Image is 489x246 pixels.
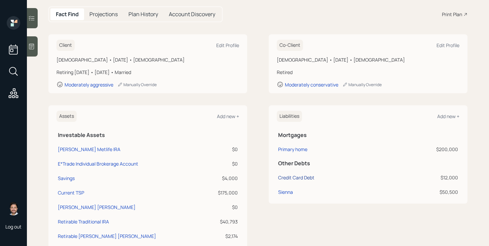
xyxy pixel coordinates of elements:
div: Retirable [PERSON_NAME] [PERSON_NAME] [58,233,156,240]
div: [DEMOGRAPHIC_DATA] • [DATE] • [DEMOGRAPHIC_DATA] [277,56,459,63]
div: Add new + [217,113,239,119]
div: $50,500 [390,188,458,196]
div: $0 [205,146,238,153]
div: Moderately aggressive [65,81,113,88]
div: Manually Override [342,82,382,87]
div: Edit Profile [216,42,239,48]
div: Edit Profile [437,42,459,48]
div: [PERSON_NAME] [PERSON_NAME] [58,204,136,211]
h5: Other Debts [278,160,458,167]
div: Log out [5,223,22,230]
div: Print Plan [442,11,462,18]
h5: Fact Find [56,11,79,17]
div: Primary home [278,146,307,153]
h6: Co-Client [277,40,303,51]
div: $0 [205,160,238,167]
div: Add new + [437,113,459,119]
div: $0 [205,204,238,211]
div: Retiring [DATE] • [DATE] • Married [57,69,239,76]
h5: Projections [89,11,118,17]
div: $200,000 [390,146,458,153]
h5: Investable Assets [58,132,238,138]
div: [PERSON_NAME] Metlife IRA [58,146,120,153]
div: E*Trade Individual Brokerage Account [58,160,138,167]
div: Manually Override [117,82,157,87]
div: $40,793 [205,218,238,225]
h6: Assets [57,111,77,122]
div: $2,174 [205,233,238,240]
div: Moderately conservative [285,81,338,88]
h6: Client [57,40,75,51]
h5: Plan History [128,11,158,17]
div: Sienna [278,188,293,196]
div: [DEMOGRAPHIC_DATA] • [DATE] • [DEMOGRAPHIC_DATA] [57,56,239,63]
h6: Liabilities [277,111,302,122]
div: Current TSP [58,189,84,196]
div: Credit Card Debt [278,174,314,181]
div: $4,000 [205,175,238,182]
div: Retired [277,69,459,76]
img: michael-russo-headshot.png [7,202,20,215]
div: Retirable Traditional IRA [58,218,109,225]
h5: Mortgages [278,132,458,138]
div: $12,000 [390,174,458,181]
h5: Account Discovery [169,11,215,17]
div: Savings [58,175,75,182]
div: $175,000 [205,189,238,196]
